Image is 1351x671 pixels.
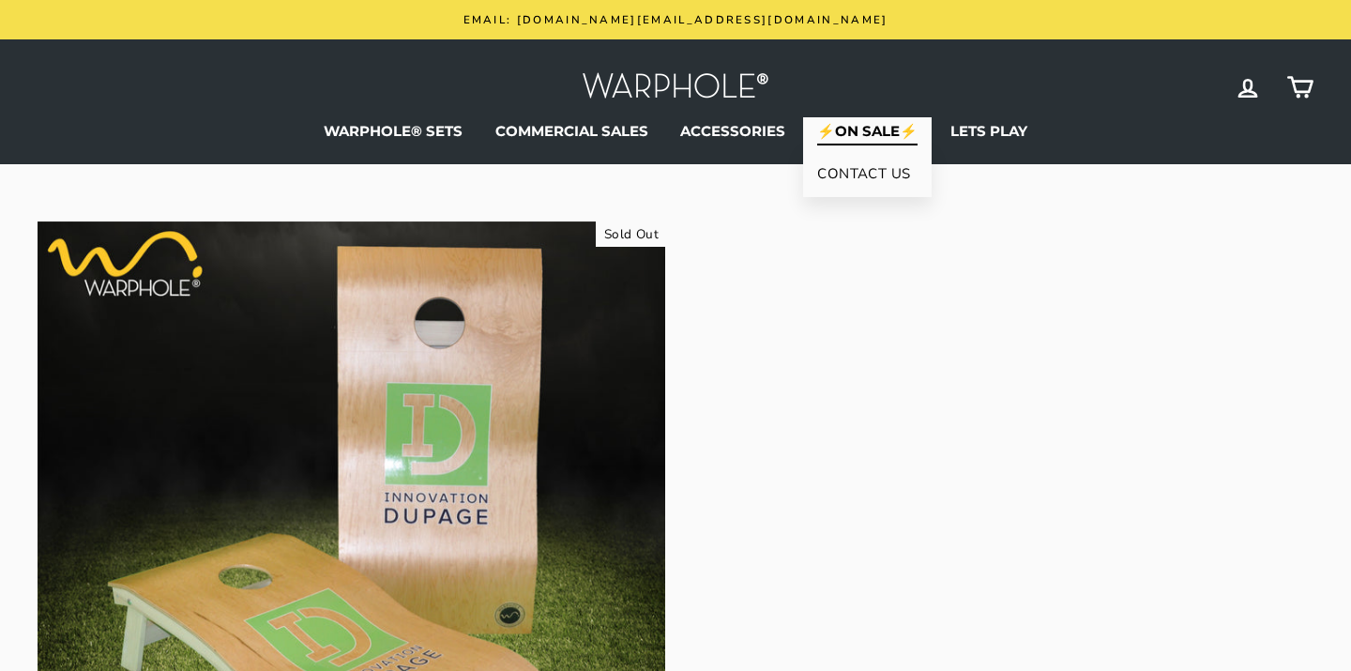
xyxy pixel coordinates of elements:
[310,117,477,145] a: WARPHOLE® SETS
[42,9,1309,30] a: Email: [DOMAIN_NAME][EMAIL_ADDRESS][DOMAIN_NAME]
[596,221,665,248] div: Sold Out
[481,117,662,145] a: COMMERCIAL SALES
[803,155,932,192] a: CONTACT US
[666,117,799,145] a: ACCESSORIES
[582,68,769,108] img: Warphole
[38,117,1313,145] ul: Primary
[936,117,1041,145] a: LETS PLAY
[803,117,932,145] a: ⚡ON SALE⚡
[463,12,888,27] span: Email: [DOMAIN_NAME][EMAIL_ADDRESS][DOMAIN_NAME]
